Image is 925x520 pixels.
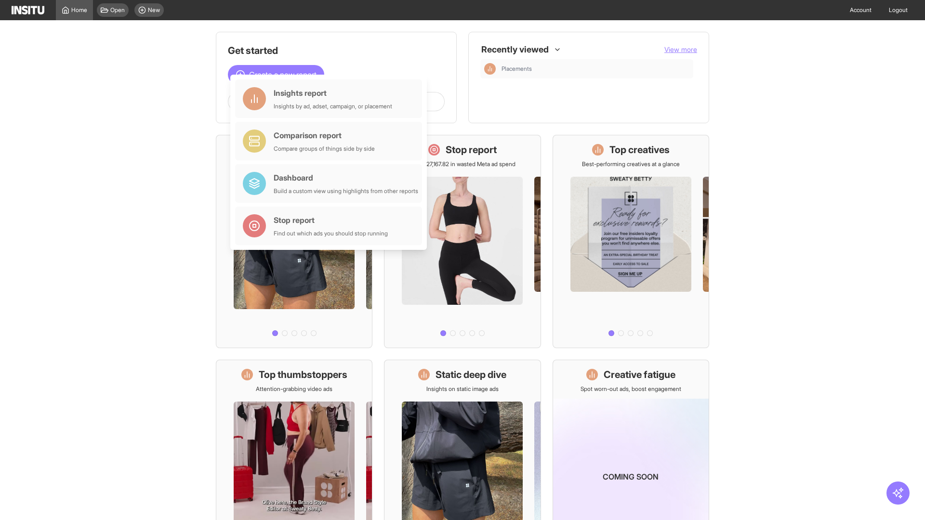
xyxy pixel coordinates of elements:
p: Save £27,167.82 in wasted Meta ad spend [409,160,515,168]
div: Comparison report [274,130,375,141]
img: Logo [12,6,44,14]
span: Open [110,6,125,14]
div: Stop report [274,214,388,226]
h1: Top creatives [609,143,670,156]
div: Insights by ad, adset, campaign, or placement [274,103,392,110]
h1: Get started [228,44,445,57]
a: Top creativesBest-performing creatives at a glance [553,135,709,348]
button: Create a new report [228,65,324,84]
div: Compare groups of things side by side [274,145,375,153]
span: Placements [502,65,532,73]
div: Insights report [274,87,392,99]
div: Find out which ads you should stop running [274,230,388,237]
span: Placements [502,65,689,73]
a: What's live nowSee all active ads instantly [216,135,372,348]
span: New [148,6,160,14]
h1: Stop report [446,143,497,156]
p: Attention-grabbing video ads [256,385,332,393]
p: Best-performing creatives at a glance [582,160,680,168]
div: Dashboard [274,172,418,183]
h1: Static deep dive [436,368,506,381]
button: View more [664,45,697,54]
h1: Top thumbstoppers [259,368,347,381]
div: Insights [484,63,496,75]
span: Home [71,6,87,14]
div: Build a custom view using highlights from other reports [274,187,418,195]
a: Stop reportSave £27,167.82 in wasted Meta ad spend [384,135,541,348]
span: View more [664,45,697,53]
span: Create a new report [249,69,317,80]
p: Insights on static image ads [426,385,499,393]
